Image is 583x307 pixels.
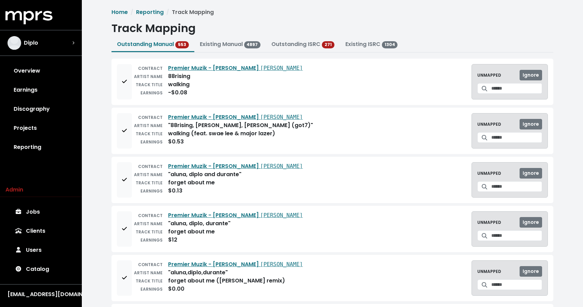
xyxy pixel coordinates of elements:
[168,236,177,244] div: $12
[5,119,76,138] a: Projects
[136,278,163,284] small: TRACK TITLE
[117,40,189,48] a: Outstanding Manual 553
[523,72,539,78] span: Ignore
[168,211,303,219] a: Premier Muzik - [PERSON_NAME] [PERSON_NAME]
[271,40,320,48] a: Outstanding ISRC
[138,65,163,71] small: CONTRACT
[111,22,553,35] h1: Track Mapping
[5,61,76,80] a: Overview
[168,138,184,146] div: $0.53
[520,266,542,277] button: Ignore
[134,74,163,79] small: ARTIST NAME
[5,202,76,221] a: Jobs
[5,80,76,99] a: Earnings
[138,262,163,267] small: CONTRACT
[260,163,303,169] tt: [PERSON_NAME]
[117,211,132,247] button: Add to mapping queue
[5,99,76,119] a: Discography
[520,217,542,228] button: Ignore
[8,36,21,50] img: The selected account / producer
[5,13,53,21] a: mprs logo
[168,187,182,195] div: $0.13
[491,279,542,290] input: Search for a track to map to
[138,164,163,169] small: CONTRACT
[5,241,76,260] a: Users
[136,180,163,186] small: TRACK TITLE
[5,221,76,241] a: Clients
[523,121,539,127] span: Ignore
[111,8,553,16] nav: breadcrumb
[168,170,241,179] div: "aluna, diplo and durante"
[477,268,501,275] small: UNMAPPED
[140,90,163,96] small: EARNINGS
[134,123,163,128] small: ARTIST NAME
[477,219,501,226] small: UNMAPPED
[168,179,215,187] div: forget about me
[322,41,334,48] span: 271
[382,41,398,48] span: 1304
[168,268,228,277] div: "aluna,diplo,durante"
[8,290,74,298] div: [EMAIL_ADDRESS][DOMAIN_NAME]
[260,261,303,267] tt: [PERSON_NAME]
[175,41,189,48] span: 553
[138,213,163,218] small: CONTRACT
[5,290,76,299] button: [EMAIL_ADDRESS][DOMAIN_NAME]
[168,89,187,97] div: -$0.08
[168,129,275,138] div: walking (feat. swae lee & major lazer)
[523,219,539,226] span: Ignore
[164,8,214,16] li: Track Mapping
[520,119,542,129] button: Ignore
[168,162,303,170] a: Premier Muzik - [PERSON_NAME] [PERSON_NAME]
[260,212,303,218] tt: [PERSON_NAME]
[168,121,313,129] div: "88rising, [PERSON_NAME], [PERSON_NAME] (got7)"
[523,268,539,275] span: Ignore
[136,8,164,16] a: Reporting
[134,172,163,178] small: ARTIST NAME
[136,82,163,88] small: TRACK TITLE
[523,170,539,176] span: Ignore
[168,64,303,72] a: Premier Muzik - [PERSON_NAME] [PERSON_NAME]
[520,168,542,179] button: Ignore
[168,113,303,121] a: Premier Muzik - [PERSON_NAME] [PERSON_NAME]
[244,41,261,48] span: 4897
[136,229,163,235] small: TRACK TITLE
[345,40,398,48] a: Existing ISRC 1304
[136,131,163,137] small: TRACK TITLE
[168,72,190,80] div: 88rising
[140,237,163,243] small: EARNINGS
[111,8,128,16] a: Home
[140,139,163,145] small: EARNINGS
[491,181,542,192] input: Search for a track to map to
[168,219,230,228] div: "aluna, diplo, durante"
[117,260,132,296] button: Add to mapping queue
[200,40,261,48] a: Existing Manual 4897
[477,121,501,127] small: UNMAPPED
[477,170,501,176] small: UNMAPPED
[168,277,285,285] div: forget about me ([PERSON_NAME] remix)
[117,113,132,149] button: Add to mapping queue
[491,83,542,94] input: Search for a track to map to
[24,39,38,47] span: Diplo
[520,70,542,80] button: Ignore
[117,64,132,99] button: Add to mapping queue
[491,230,542,241] input: Search for a track to map to
[5,260,76,279] a: Catalog
[117,162,132,198] button: Add to mapping queue
[260,114,303,120] tt: [PERSON_NAME]
[491,132,542,143] input: Search for a track to map to
[168,285,184,293] div: $0.00
[140,286,163,292] small: EARNINGS
[477,72,501,78] small: UNMAPPED
[134,221,163,227] small: ARTIST NAME
[140,188,163,194] small: EARNINGS
[260,65,303,71] tt: [PERSON_NAME]
[168,228,215,236] div: forget about me
[134,270,163,276] small: ARTIST NAME
[168,80,190,89] div: walking
[5,138,76,157] a: Reporting
[168,260,303,268] a: Premier Muzik - [PERSON_NAME] [PERSON_NAME]
[138,114,163,120] small: CONTRACT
